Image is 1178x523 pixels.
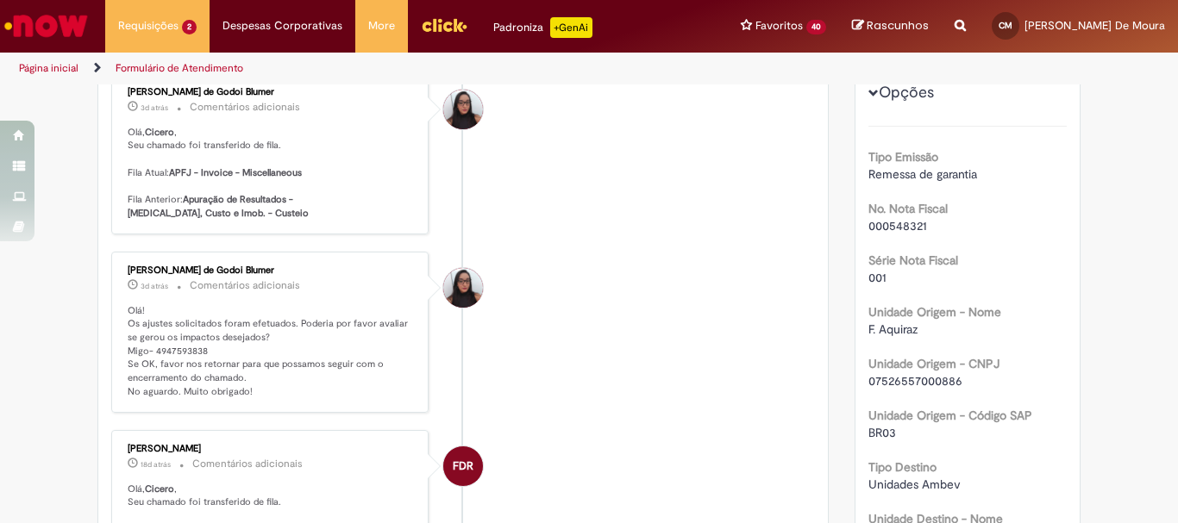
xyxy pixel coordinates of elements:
ul: Trilhas de página [13,53,773,84]
b: APFJ - Invoice - Miscellaneous [169,166,302,179]
span: Remessa de garantia [868,166,977,182]
span: 001 [868,270,887,285]
span: Unidades Ambev [868,476,961,492]
span: F. Aquiraz [868,321,918,337]
b: Tipo Emissão [868,149,938,165]
small: Comentários adicionais [190,278,300,293]
a: Formulário de Atendimento [116,61,243,75]
span: More [368,17,395,34]
p: +GenAi [550,17,592,38]
p: Olá! Os ajustes solicitados foram efetuados. Poderia por favor avaliar se gerou os impactos desej... [128,304,415,399]
b: Série Nota Fiscal [868,252,958,268]
span: 3d atrás [141,281,168,291]
span: FDR [453,445,473,487]
a: Rascunhos [852,18,929,34]
a: Página inicial [19,61,78,75]
b: Unidade Origem - Código SAP [868,408,1032,423]
span: CM [999,20,1012,31]
b: Cicero [145,126,174,139]
span: 2 [182,20,197,34]
div: Fernando Da Rosa Moreira [443,446,483,486]
span: 07526557000886 [868,373,962,389]
img: ServiceNow [2,9,91,43]
span: BR03 [868,425,896,440]
div: [PERSON_NAME] de Godoi Blumer [128,87,415,97]
time: 26/08/2025 21:50:08 [141,103,168,113]
b: Apuração de Resultados - [MEDICAL_DATA], Custo e Imob. - Custeio [128,193,309,220]
div: [PERSON_NAME] de Godoi Blumer [128,265,415,276]
span: 40 [806,20,826,34]
span: 18d atrás [141,459,171,470]
span: 000548321 [868,218,927,233]
span: Despesas Corporativas [222,17,342,34]
small: Comentários adicionais [190,100,300,115]
span: Favoritos [755,17,803,34]
span: 3d atrás [141,103,168,113]
b: Tipo Destino [868,459,937,475]
time: 26/08/2025 21:50:03 [141,281,168,291]
small: Comentários adicionais [192,457,303,471]
time: 11/08/2025 14:48:22 [141,459,171,470]
p: Olá, , Seu chamado foi transferido de fila. Fila Atual: Fila Anterior: [128,126,415,221]
b: Cicero [145,483,174,495]
b: Unidade Origem - Nome [868,304,1001,320]
img: click_logo_yellow_360x200.png [421,12,467,38]
div: Padroniza [493,17,592,38]
div: Maisa Franco De Godoi Blumer [443,268,483,308]
b: No. Nota Fiscal [868,201,948,216]
div: Maisa Franco De Godoi Blumer [443,90,483,129]
b: Unidade Origem - CNPJ [868,356,999,371]
span: [PERSON_NAME] De Moura [1024,18,1165,33]
div: [PERSON_NAME] [128,444,415,454]
span: Rascunhos [867,17,929,34]
span: Requisições [118,17,179,34]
